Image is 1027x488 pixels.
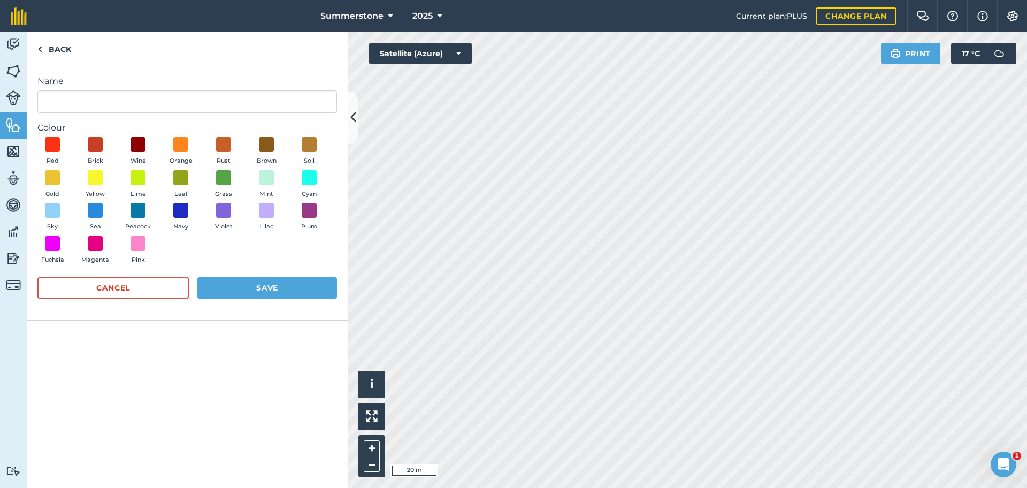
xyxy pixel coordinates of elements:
img: fieldmargin Logo [11,7,27,25]
span: Brown [257,156,277,166]
img: svg+xml;base64,PHN2ZyB4bWxucz0iaHR0cDovL3d3dy53My5vcmcvMjAwMC9zdmciIHdpZHRoPSIxNyIgaGVpZ2h0PSIxNy... [977,10,988,22]
button: + [364,440,380,456]
img: svg+xml;base64,PD94bWwgdmVyc2lvbj0iMS4wIiBlbmNvZGluZz0idXRmLTgiPz4KPCEtLSBHZW5lcmF0b3I6IEFkb2JlIE... [6,197,21,213]
span: Cyan [302,189,317,199]
span: Peacock [125,222,151,232]
span: Lime [131,189,146,199]
img: svg+xml;base64,PD94bWwgdmVyc2lvbj0iMS4wIiBlbmNvZGluZz0idXRmLTgiPz4KPCEtLSBHZW5lcmF0b3I6IEFkb2JlIE... [6,170,21,186]
img: svg+xml;base64,PD94bWwgdmVyc2lvbj0iMS4wIiBlbmNvZGluZz0idXRmLTgiPz4KPCEtLSBHZW5lcmF0b3I6IEFkb2JlIE... [6,36,21,52]
span: Fuchsia [41,255,64,265]
button: Yellow [80,170,110,199]
img: svg+xml;base64,PD94bWwgdmVyc2lvbj0iMS4wIiBlbmNvZGluZz0idXRmLTgiPz4KPCEtLSBHZW5lcmF0b3I6IEFkb2JlIE... [6,250,21,266]
button: Satellite (Azure) [369,43,472,64]
span: Lilac [259,222,273,232]
button: 17 °C [951,43,1016,64]
button: Brown [251,137,281,166]
img: A question mark icon [946,11,959,21]
span: Mint [259,189,273,199]
span: Grass [215,189,232,199]
button: Magenta [80,236,110,265]
button: Wine [123,137,153,166]
button: Grass [209,170,239,199]
img: svg+xml;base64,PD94bWwgdmVyc2lvbj0iMS4wIiBlbmNvZGluZz0idXRmLTgiPz4KPCEtLSBHZW5lcmF0b3I6IEFkb2JlIE... [6,466,21,476]
img: svg+xml;base64,PHN2ZyB4bWxucz0iaHR0cDovL3d3dy53My5vcmcvMjAwMC9zdmciIHdpZHRoPSI1NiIgaGVpZ2h0PSI2MC... [6,117,21,133]
button: Soil [294,137,324,166]
button: Rust [209,137,239,166]
img: svg+xml;base64,PHN2ZyB4bWxucz0iaHR0cDovL3d3dy53My5vcmcvMjAwMC9zdmciIHdpZHRoPSI1NiIgaGVpZ2h0PSI2MC... [6,63,21,79]
span: Summerstone [320,10,384,22]
span: Brick [88,156,103,166]
span: Rust [217,156,231,166]
span: 1 [1013,452,1021,460]
img: svg+xml;base64,PD94bWwgdmVyc2lvbj0iMS4wIiBlbmNvZGluZz0idXRmLTgiPz4KPCEtLSBHZW5lcmF0b3I6IEFkb2JlIE... [988,43,1010,64]
button: Plum [294,203,324,232]
button: i [358,371,385,398]
button: Violet [209,203,239,232]
img: Four arrows, one pointing top left, one top right, one bottom right and the last bottom left [366,410,378,422]
img: svg+xml;base64,PD94bWwgdmVyc2lvbj0iMS4wIiBlbmNvZGluZz0idXRmLTgiPz4KPCEtLSBHZW5lcmF0b3I6IEFkb2JlIE... [6,224,21,240]
label: Name [37,75,337,88]
label: Colour [37,121,337,134]
span: Pink [132,255,145,265]
img: svg+xml;base64,PHN2ZyB4bWxucz0iaHR0cDovL3d3dy53My5vcmcvMjAwMC9zdmciIHdpZHRoPSI1NiIgaGVpZ2h0PSI2MC... [6,143,21,159]
button: Peacock [123,203,153,232]
button: Sky [37,203,67,232]
span: Orange [170,156,193,166]
button: Mint [251,170,281,199]
button: Sea [80,203,110,232]
span: Red [47,156,59,166]
button: Save [197,277,337,299]
span: Soil [304,156,315,166]
img: svg+xml;base64,PHN2ZyB4bWxucz0iaHR0cDovL3d3dy53My5vcmcvMjAwMC9zdmciIHdpZHRoPSIxOSIgaGVpZ2h0PSIyNC... [891,47,901,60]
button: Pink [123,236,153,265]
span: Leaf [174,189,188,199]
img: svg+xml;base64,PD94bWwgdmVyc2lvbj0iMS4wIiBlbmNvZGluZz0idXRmLTgiPz4KPCEtLSBHZW5lcmF0b3I6IEFkb2JlIE... [6,278,21,293]
img: A cog icon [1006,11,1019,21]
span: Gold [45,189,59,199]
button: Navy [166,203,196,232]
span: Sky [47,222,58,232]
button: Cyan [294,170,324,199]
span: 17 ° C [962,43,980,64]
button: Orange [166,137,196,166]
span: Navy [173,222,188,232]
button: Brick [80,137,110,166]
img: svg+xml;base64,PHN2ZyB4bWxucz0iaHR0cDovL3d3dy53My5vcmcvMjAwMC9zdmciIHdpZHRoPSI5IiBoZWlnaHQ9IjI0Ii... [37,43,42,56]
button: Fuchsia [37,236,67,265]
a: Back [27,32,82,64]
button: – [364,456,380,472]
span: i [370,377,373,391]
button: Lime [123,170,153,199]
span: 2025 [412,10,433,22]
span: Magenta [81,255,109,265]
img: svg+xml;base64,PD94bWwgdmVyc2lvbj0iMS4wIiBlbmNvZGluZz0idXRmLTgiPz4KPCEtLSBHZW5lcmF0b3I6IEFkb2JlIE... [6,90,21,105]
button: Cancel [37,277,189,299]
a: Change plan [816,7,896,25]
button: Red [37,137,67,166]
img: Two speech bubbles overlapping with the left bubble in the forefront [916,11,929,21]
button: Lilac [251,203,281,232]
button: Gold [37,170,67,199]
iframe: Intercom live chat [991,452,1016,477]
span: Wine [131,156,146,166]
span: Plum [301,222,317,232]
span: Yellow [86,189,105,199]
span: Sea [90,222,101,232]
span: Current plan : PLUS [736,10,807,22]
button: Leaf [166,170,196,199]
span: Violet [215,222,233,232]
button: Print [881,43,941,64]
